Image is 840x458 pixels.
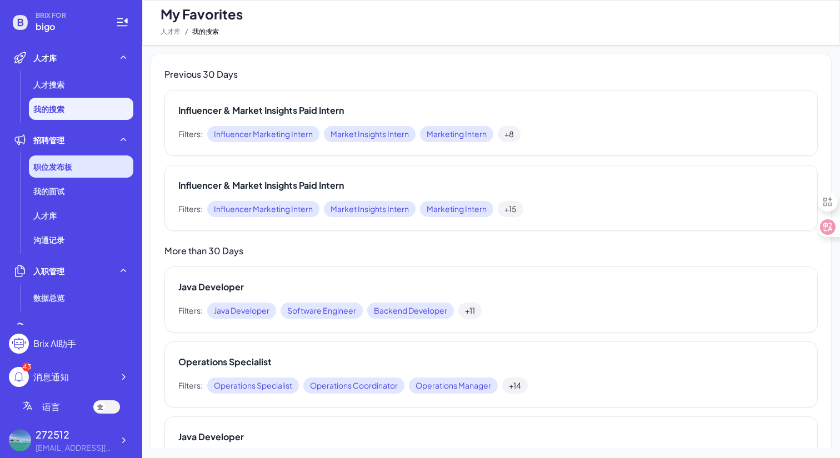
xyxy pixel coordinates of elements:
span: bigo [36,20,102,33]
span: Filters: [178,128,203,140]
span: +11 [458,303,482,319]
span: 我的面试 [33,185,64,197]
span: 招聘管理 [33,134,64,145]
span: +8 [498,126,521,142]
span: Operations Specialist [207,378,299,394]
span: 入职管理 [33,265,64,276]
h2: Operations Specialist [178,355,804,369]
span: Backend Developer [367,303,454,319]
span: Market Insights Intern [324,126,416,142]
div: 消息通知 [33,370,69,384]
span: Filters: [178,203,203,215]
span: 发票管理 [33,323,64,334]
span: 语言 [42,400,60,414]
h2: Java Developer [178,280,804,294]
img: 507329f8d7144e49811d6b7b84ba9af9.jpg [9,429,31,451]
span: 沟通记录 [33,234,64,245]
span: Influencer Marketing Intern [207,126,319,142]
span: Marketing Intern [420,201,493,217]
h3: More than 30 Days [164,244,818,258]
h2: Influencer & Market Insights Paid Intern [178,104,804,117]
h2: Java Developer [178,430,804,444]
span: +15 [498,201,523,217]
span: 数据总览 [33,292,64,303]
div: Brix AI助手 [33,337,76,350]
span: +14 [502,378,528,394]
span: Operations Coordinator [303,378,404,394]
span: Java Developer [207,303,276,319]
span: 我的搜索 [33,103,64,114]
span: Operations Manager [409,378,498,394]
span: 我的搜索 [192,25,219,38]
h3: Previous 30 Days [164,68,818,81]
h2: Influencer & Market Insights Paid Intern [178,179,804,192]
span: Marketing Intern [420,126,493,142]
span: Influencer Marketing Intern [207,201,319,217]
span: 人才库 [33,210,57,221]
span: / [185,25,188,38]
span: Software Engineer [281,303,363,319]
span: 职位发布板 [33,161,72,172]
span: Filters: [178,305,203,316]
span: Filters: [178,380,203,391]
span: 人才搜索 [33,79,64,90]
span: BRIX FOR [36,11,102,20]
span: 人才库 [33,52,57,63]
div: 43 [22,363,31,371]
div: 272512 [36,427,113,442]
span: My Favorites [161,5,243,23]
div: 2725121109@qq.com [36,442,113,454]
span: Market Insights Intern [324,201,416,217]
